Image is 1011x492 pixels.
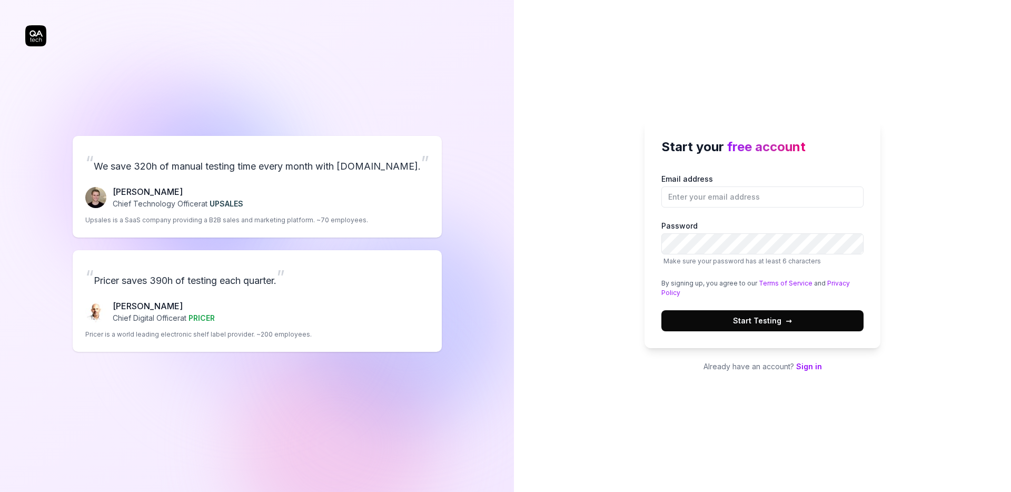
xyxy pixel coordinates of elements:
button: Start Testing→ [661,310,864,331]
img: Chris Chalkitis [85,301,106,322]
input: PasswordMake sure your password has at least 6 characters [661,233,864,254]
span: → [786,315,792,326]
p: Upsales is a SaaS company providing a B2B sales and marketing platform. ~70 employees. [85,215,368,225]
span: ” [276,265,285,289]
a: Privacy Policy [661,279,850,297]
label: Email address [661,173,864,208]
img: Fredrik Seidl [85,187,106,208]
a: Sign in [796,362,822,371]
span: Make sure your password has at least 6 characters [663,257,821,265]
input: Email address [661,186,864,208]
p: Chief Technology Officer at [113,198,243,209]
span: Start Testing [733,315,792,326]
span: UPSALES [210,199,243,208]
p: [PERSON_NAME] [113,300,215,312]
p: Pricer is a world leading electronic shelf label provider. ~200 employees. [85,330,312,339]
a: “We save 320h of manual testing time every month with [DOMAIN_NAME].”Fredrik Seidl[PERSON_NAME]Ch... [73,136,442,238]
h2: Start your [661,137,864,156]
p: Chief Digital Officer at [113,312,215,323]
span: “ [85,151,94,174]
p: Pricer saves 390h of testing each quarter. [85,263,429,291]
span: PRICER [189,313,215,322]
a: Terms of Service [759,279,812,287]
div: By signing up, you agree to our and [661,279,864,298]
span: “ [85,265,94,289]
a: “Pricer saves 390h of testing each quarter.”Chris Chalkitis[PERSON_NAME]Chief Digital Officerat P... [73,250,442,352]
p: Already have an account? [645,361,880,372]
p: [PERSON_NAME] [113,185,243,198]
span: free account [727,139,806,154]
label: Password [661,220,864,266]
p: We save 320h of manual testing time every month with [DOMAIN_NAME]. [85,149,429,177]
span: ” [421,151,429,174]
